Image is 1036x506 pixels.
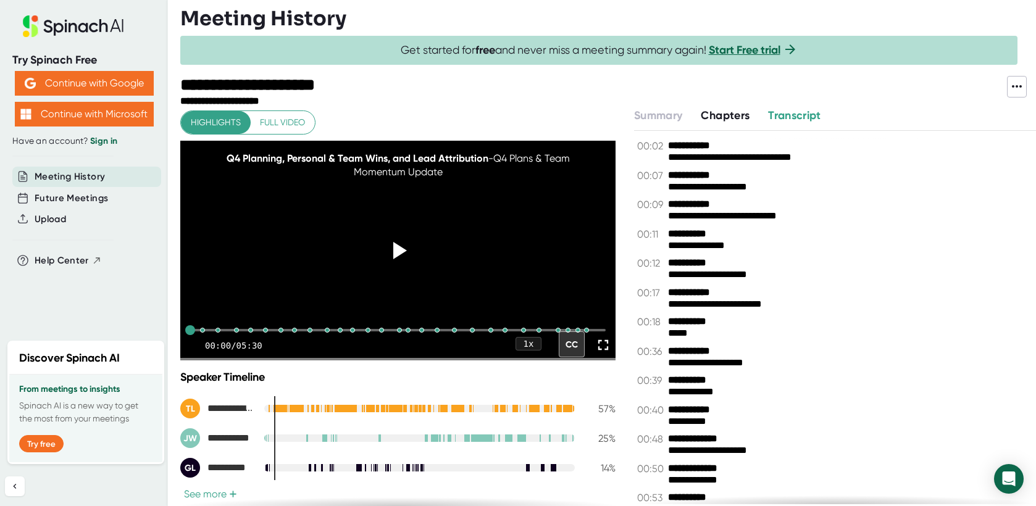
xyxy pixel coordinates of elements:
[229,489,237,499] span: +
[35,254,102,268] button: Help Center
[637,199,665,210] span: 00:09
[25,78,36,89] img: Aehbyd4JwY73AAAAAElFTkSuQmCC
[634,107,682,124] button: Summary
[709,43,780,57] a: Start Free trial
[181,111,251,134] button: Highlights
[637,346,665,357] span: 00:36
[180,428,254,448] div: Jesse Walsh
[90,136,117,146] a: Sign in
[585,462,616,474] div: 14 %
[180,458,200,478] div: GL
[180,399,200,418] div: TL
[19,384,152,394] h3: From meetings to insights
[516,337,541,350] div: 1 x
[227,152,488,164] span: Q4 Planning, Personal & Team Wins, and Lead Attribution
[180,428,200,448] div: JW
[994,464,1024,494] div: Open Intercom Messenger
[205,341,262,350] div: 00:00 / 05:30
[401,43,798,57] span: Get started for and never miss a meeting summary again!
[637,257,665,269] span: 00:12
[637,433,665,445] span: 00:48
[637,228,665,240] span: 00:11
[637,170,665,181] span: 00:07
[35,170,105,184] button: Meeting History
[180,399,254,418] div: Tyler Lessard
[35,212,66,226] button: Upload
[19,350,120,367] h2: Discover Spinach AI
[768,107,821,124] button: Transcript
[637,287,665,299] span: 00:17
[180,458,254,478] div: Gisel Luna
[637,492,665,504] span: 00:53
[180,7,346,30] h3: Meeting History
[637,404,665,416] span: 00:40
[19,399,152,425] p: Spinach AI is a new way to get the most from your meetings
[180,487,241,500] button: See more+
[12,136,156,147] div: Have an account?
[701,107,750,124] button: Chapters
[19,435,64,452] button: Try free
[585,433,616,444] div: 25 %
[191,115,241,130] span: Highlights
[475,43,495,57] b: free
[250,111,315,134] button: Full video
[768,109,821,122] span: Transcript
[701,109,750,122] span: Chapters
[12,53,156,67] div: Try Spinach Free
[637,463,665,475] span: 00:50
[637,375,665,386] span: 00:39
[559,331,585,357] div: CC
[180,370,616,384] div: Speaker Timeline
[15,102,154,126] button: Continue with Microsoft
[634,109,682,122] span: Summary
[260,115,305,130] span: Full video
[637,316,665,328] span: 00:18
[637,140,665,152] span: 00:02
[5,476,25,496] button: Collapse sidebar
[35,254,89,268] span: Help Center
[15,71,154,96] button: Continue with Google
[585,403,616,415] div: 57 %
[35,191,108,205] button: Future Meetings
[202,152,594,180] div: - Q4 Plans & Team Momentum Update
